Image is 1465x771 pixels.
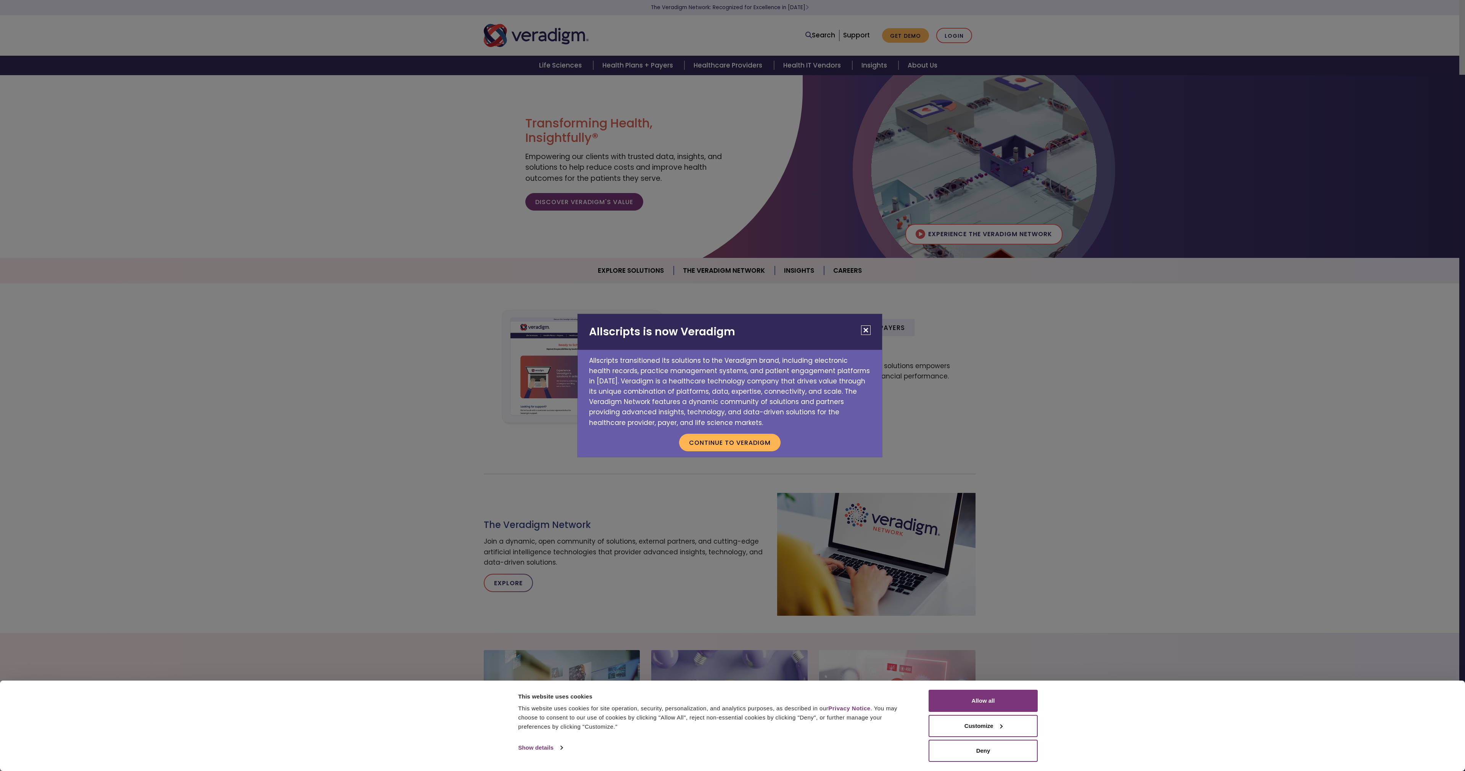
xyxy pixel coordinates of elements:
div: This website uses cookies for site operation, security, personalization, and analytics purposes, ... [518,704,911,731]
button: Close [861,325,871,335]
p: Allscripts transitioned its solutions to the Veradigm brand, including electronic health records,... [578,350,882,428]
button: Allow all [929,690,1038,712]
button: Continue to Veradigm [679,434,781,451]
button: Customize [929,715,1038,737]
a: Show details [518,742,562,753]
div: This website uses cookies [518,692,911,701]
h2: Allscripts is now Veradigm [578,314,882,350]
button: Deny [929,740,1038,762]
a: Privacy Notice [828,705,870,711]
